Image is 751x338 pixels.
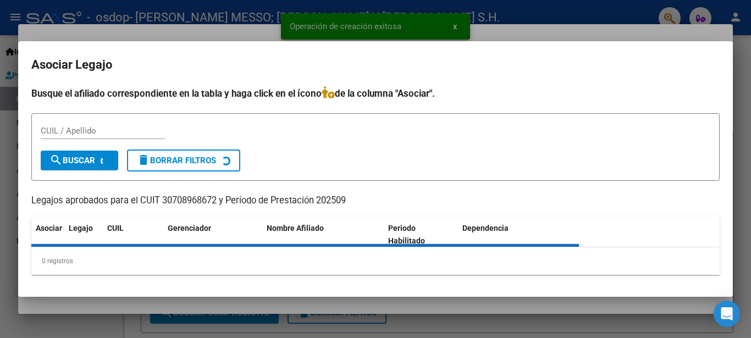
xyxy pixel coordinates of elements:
span: Periodo Habilitado [388,224,425,245]
span: Gerenciador [168,224,211,232]
datatable-header-cell: Gerenciador [163,217,262,253]
p: Legajos aprobados para el CUIT 30708968672 y Período de Prestación 202509 [31,194,720,208]
div: 0 registros [31,247,720,275]
datatable-header-cell: Asociar [31,217,64,253]
datatable-header-cell: Periodo Habilitado [384,217,458,253]
mat-icon: search [49,153,63,167]
h4: Busque el afiliado correspondiente en la tabla y haga click en el ícono de la columna "Asociar". [31,86,720,101]
span: Borrar Filtros [137,156,216,165]
datatable-header-cell: Nombre Afiliado [262,217,384,253]
datatable-header-cell: Dependencia [458,217,579,253]
span: CUIL [107,224,124,232]
span: Dependencia [462,224,509,232]
span: Legajo [69,224,93,232]
span: Buscar [49,156,95,165]
h2: Asociar Legajo [31,54,720,75]
datatable-header-cell: Legajo [64,217,103,253]
div: Open Intercom Messenger [714,301,740,327]
button: Borrar Filtros [127,149,240,171]
span: Nombre Afiliado [267,224,324,232]
button: Buscar [41,151,118,170]
span: Asociar [36,224,62,232]
datatable-header-cell: CUIL [103,217,163,253]
mat-icon: delete [137,153,150,167]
